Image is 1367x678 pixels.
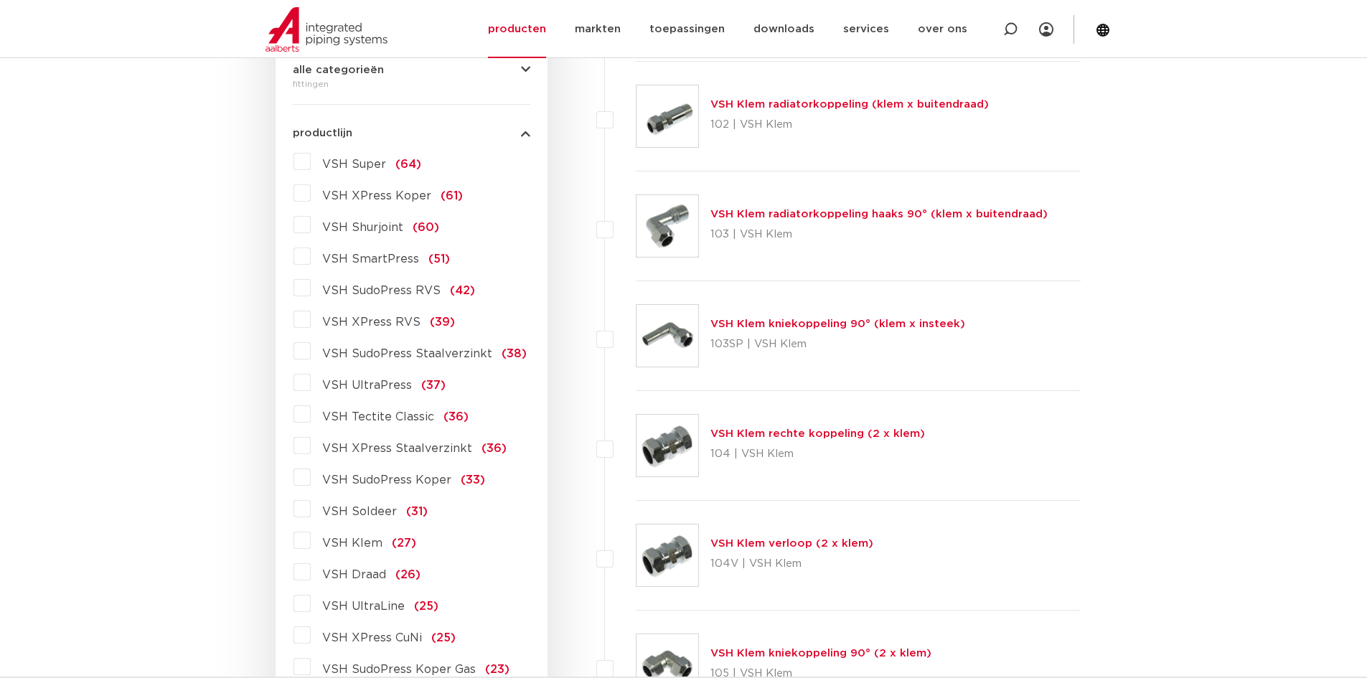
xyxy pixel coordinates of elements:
span: (33) [461,474,485,486]
a: VSH Klem kniekoppeling 90° (2 x klem) [710,648,931,659]
p: 104 | VSH Klem [710,443,925,466]
span: (64) [395,159,421,170]
span: (25) [431,632,456,644]
span: (31) [406,506,428,517]
span: VSH SmartPress [322,253,419,265]
span: (27) [392,537,416,549]
span: (38) [502,348,527,359]
span: VSH XPress CuNi [322,632,422,644]
span: VSH UltraLine [322,601,405,612]
a: VSH Klem radiatorkoppeling (klem x buitendraad) [710,99,989,110]
img: Thumbnail for VSH Klem radiatorkoppeling haaks 90° (klem x buitendraad) [636,195,698,257]
span: (39) [430,316,455,328]
span: VSH SudoPress Koper [322,474,451,486]
span: (36) [443,411,469,423]
img: Thumbnail for VSH Klem rechte koppeling (2 x klem) [636,415,698,476]
span: (51) [428,253,450,265]
span: VSH Shurjoint [322,222,403,233]
span: VSH Draad [322,569,386,580]
span: VSH Soldeer [322,506,397,517]
img: Thumbnail for VSH Klem kniekoppeling 90° (klem x insteek) [636,305,698,367]
a: VSH Klem verloop (2 x klem) [710,538,873,549]
span: (37) [421,380,446,391]
span: VSH UltraPress [322,380,412,391]
img: Thumbnail for VSH Klem radiatorkoppeling (klem x buitendraad) [636,85,698,147]
span: (42) [450,285,475,296]
span: VSH Tectite Classic [322,411,434,423]
span: VSH SudoPress RVS [322,285,441,296]
p: 102 | VSH Klem [710,113,989,136]
a: VSH Klem rechte koppeling (2 x klem) [710,428,925,439]
p: 103 | VSH Klem [710,223,1048,246]
img: Thumbnail for VSH Klem verloop (2 x klem) [636,524,698,586]
span: VSH SudoPress Staalverzinkt [322,348,492,359]
span: VSH Klem [322,537,382,549]
span: VSH XPress Koper [322,190,431,202]
div: fittingen [293,75,530,93]
p: 104V | VSH Klem [710,552,873,575]
span: (25) [414,601,438,612]
span: alle categorieën [293,65,384,75]
span: VSH Super [322,159,386,170]
span: VSH XPress Staalverzinkt [322,443,472,454]
span: (61) [441,190,463,202]
span: productlijn [293,128,352,138]
a: VSH Klem kniekoppeling 90° (klem x insteek) [710,319,965,329]
span: (36) [481,443,507,454]
button: alle categorieën [293,65,530,75]
a: VSH Klem radiatorkoppeling haaks 90° (klem x buitendraad) [710,209,1048,220]
span: VSH SudoPress Koper Gas [322,664,476,675]
span: VSH XPress RVS [322,316,421,328]
span: (23) [485,664,509,675]
p: 103SP | VSH Klem [710,333,965,356]
button: productlijn [293,128,530,138]
span: (26) [395,569,421,580]
span: (60) [413,222,439,233]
